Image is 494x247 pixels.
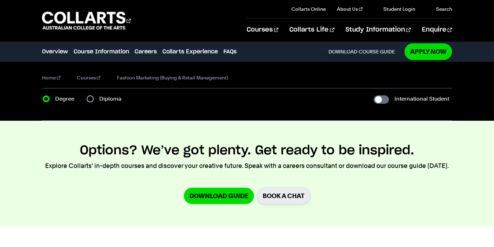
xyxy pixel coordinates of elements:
[184,188,254,204] a: Download Guide
[291,6,326,12] a: Collarts Online
[117,73,228,83] span: Fashion Marketing (Buying & Retail Management)
[99,94,126,104] label: Diploma
[322,49,400,55] a: DownloadCourse Guide
[404,43,452,60] a: Apply Now
[74,48,129,56] a: Course Information
[55,94,78,104] label: Degree
[45,161,449,171] p: Explore Collarts' in-depth courses and discover your creative future. Speak with a careers consul...
[394,94,449,104] label: International Student
[337,6,363,12] a: About Us
[42,48,68,56] a: Overview
[162,48,218,56] a: Collarts Experience
[257,187,310,204] a: BOOK A CHAT
[422,18,452,41] a: Enquire
[374,6,415,12] a: Student Login
[247,18,278,41] a: Courses
[329,49,357,55] span: Download
[80,143,414,158] h2: Options? We’ve got plenty. Get ready to be inspired.
[346,18,411,41] a: Study Information
[77,73,101,83] a: Courses
[42,73,60,83] a: Home
[426,6,452,12] a: Search
[223,48,237,56] a: FAQs
[289,18,334,41] a: Collarts Life
[135,48,157,56] a: Careers
[42,11,131,31] div: Go to homepage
